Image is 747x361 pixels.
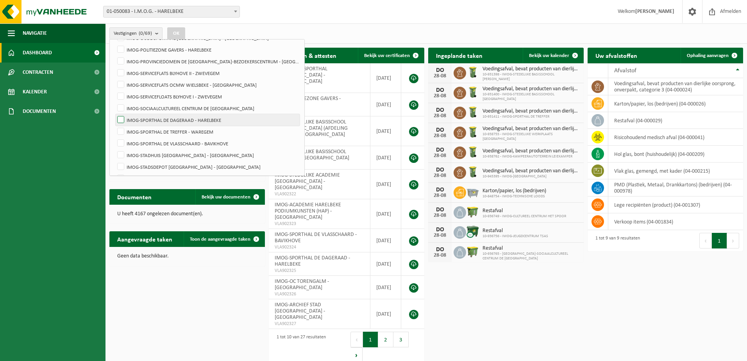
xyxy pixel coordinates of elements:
[275,161,364,168] span: VLA902321
[608,146,743,163] td: hol glas, bont (huishoudelijk) (04-000209)
[116,173,300,184] label: IMOG-STEDELIJKE ACADEMIE [GEOGRAPHIC_DATA] - [GEOGRAPHIC_DATA]
[23,23,47,43] span: Navigatie
[432,193,448,198] div: 28-08
[483,188,546,194] span: Karton/papier, los (bedrijven)
[275,119,348,138] span: IMOG-STEDELIJKE BASISSCHOOL [GEOGRAPHIC_DATA] (AFDELING NOORD) - [GEOGRAPHIC_DATA]
[466,225,479,238] img: WB-1100-CU
[483,72,580,82] span: 10-931398 - IMOG-STEDELIJKE BASISSCHOOL [PERSON_NAME]
[116,79,300,91] label: IMOG-SERVICEFLATS OCMW WIELSBEKE - [GEOGRAPHIC_DATA]
[275,202,341,220] span: IMOG-ACADEMIE HARELBEKE PODIUMKUNSTEN (HAP) - [GEOGRAPHIC_DATA]
[712,233,727,248] button: 1
[275,232,357,244] span: IMOG-SPORTHAL DE VLASSCHAARD - BAVIKHOVE
[370,276,401,299] td: [DATE]
[432,113,448,119] div: 28-08
[483,148,580,154] span: Voedingsafval, bevat producten van dierlijke oorsprong, onverpakt, categorie 3
[370,229,401,252] td: [DATE]
[139,31,152,36] count: (0/69)
[358,48,424,63] a: Bekijk uw certificaten
[432,127,448,133] div: DO
[608,112,743,129] td: restafval (04-000029)
[275,96,341,108] span: IMOG-POLITIEZONE GAVERS - HARELBEKE
[483,154,580,159] span: 10-938762 - IMOG-KAMPEERAUTOTERREIN LEIEKAMPER
[378,332,393,347] button: 2
[432,153,448,159] div: 28-08
[275,85,364,91] span: VLA903799
[269,48,344,63] h2: Certificaten & attesten
[432,247,448,253] div: DO
[466,66,479,79] img: WB-0140-HPE-GN-50
[116,126,300,138] label: IMOG-SPORTHAL DE TREFFER - WAREGEM
[363,332,378,347] button: 1
[275,321,364,327] span: VLA902327
[483,174,580,179] span: 10-945395 - IMOG-[GEOGRAPHIC_DATA]
[370,199,401,229] td: [DATE]
[687,53,729,58] span: Ophaling aanvragen
[466,105,479,119] img: WB-0140-HPE-GN-50
[370,299,401,329] td: [DATE]
[167,27,185,40] button: OK
[483,245,580,252] span: Restafval
[202,195,250,200] span: Bekijk uw documenten
[275,302,325,320] span: IMOG-ARCHIEF STAD [GEOGRAPHIC_DATA] - [GEOGRAPHIC_DATA]
[592,232,640,249] div: 1 tot 9 van 9 resultaten
[275,108,364,114] span: VLA903797
[432,73,448,79] div: 28-08
[116,67,300,79] label: IMOG-SERVICEFLATS BLYHOVE II - ZWEVEGEM
[275,291,364,297] span: VLA902326
[23,82,47,102] span: Kalender
[483,132,580,141] span: 10-938755 - IMOG-STEDELIJKE WERKPLAATS [GEOGRAPHIC_DATA]
[103,6,240,18] span: 01-050083 - I.M.O.G. - HARELBEKE
[104,6,239,17] span: 01-050083 - I.M.O.G. - HARELBEKE
[483,92,580,102] span: 10-931400 - IMOG-STEDELIJKE BASISSCHOOL [GEOGRAPHIC_DATA]
[432,107,448,113] div: DO
[432,87,448,93] div: DO
[432,187,448,193] div: DO
[523,48,583,63] a: Bekijk uw kalender
[116,44,300,55] label: IMOG-POLITIEZONE GAVERS - HARELBEKE
[275,138,364,144] span: VLA902320
[727,233,739,248] button: Next
[195,189,264,205] a: Bekijk uw documenten
[109,189,159,204] h2: Documenten
[432,167,448,173] div: DO
[116,138,300,149] label: IMOG-SPORTHAL DE VLASSCHAARD - BAVIKHOVE
[466,125,479,139] img: WB-0140-HPE-GN-50
[608,213,743,230] td: verkoop items (04-001834)
[275,244,364,250] span: VLA902324
[432,133,448,139] div: 28-08
[275,221,364,227] span: VLA902323
[23,63,53,82] span: Contracten
[364,53,410,58] span: Bekijk uw certificaten
[393,332,409,347] button: 3
[608,78,743,95] td: voedingsafval, bevat producten van dierlijke oorsprong, onverpakt, categorie 3 (04-000024)
[432,173,448,179] div: 28-08
[608,95,743,112] td: karton/papier, los (bedrijven) (04-000026)
[466,165,479,179] img: WB-0140-HPE-GN-50
[529,53,569,58] span: Bekijk uw kalender
[275,255,350,267] span: IMOG-SPORTHAL DE DAGERAAD - HARELBEKE
[681,48,742,63] a: Ophaling aanvragen
[23,102,56,121] span: Documenten
[184,231,264,247] a: Toon de aangevraagde taken
[483,168,580,174] span: Voedingsafval, bevat producten van dierlijke oorsprong, onverpakt, categorie 3
[117,211,257,217] p: U heeft 4167 ongelezen document(en).
[275,172,340,191] span: IMOG-STEDELIJKE ACADEMIE [GEOGRAPHIC_DATA] - [GEOGRAPHIC_DATA]
[588,48,645,63] h2: Uw afvalstoffen
[483,66,580,72] span: Voedingsafval, bevat producten van dierlijke oorsprong, onverpakt, categorie 3
[116,114,300,126] label: IMOG-SPORTHAL DE DAGERAAD - HARELBEKE
[432,147,448,153] div: DO
[370,93,401,116] td: [DATE]
[432,213,448,218] div: 28-08
[432,67,448,73] div: DO
[432,253,448,258] div: 28-08
[275,149,349,161] span: IMOG-STEDELIJKE BASISSCHOOL CENTRUM - [GEOGRAPHIC_DATA]
[466,205,479,218] img: WB-1100-HPE-GN-50
[109,27,163,39] button: Vestigingen(0/69)
[483,234,548,239] span: 10-936756 - IMOG-JEUGDCENTRUM TSAS
[370,63,401,93] td: [DATE]
[275,191,364,197] span: VLA902322
[432,207,448,213] div: DO
[466,245,479,258] img: WB-1100-HPE-GN-50
[370,170,401,199] td: [DATE]
[116,102,300,114] label: IMOG-SOCIAALCULTUREEL CENTRUM DE [GEOGRAPHIC_DATA]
